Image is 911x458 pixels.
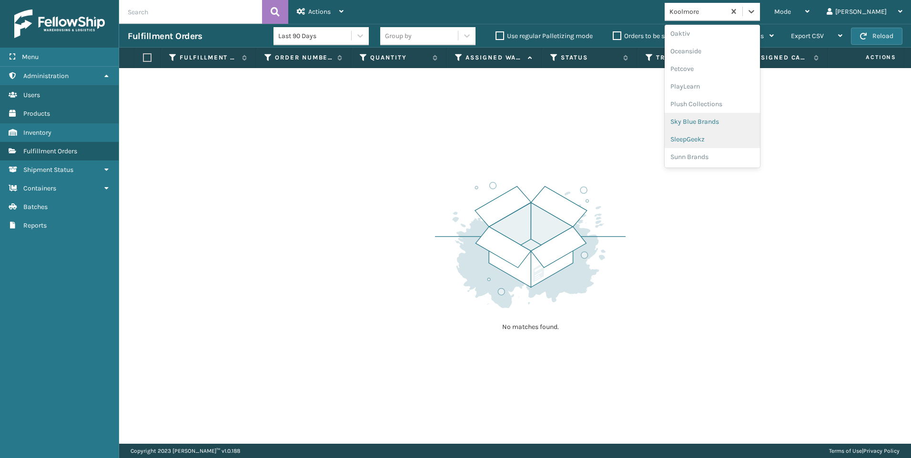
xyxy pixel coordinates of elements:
[466,53,523,62] label: Assigned Warehouse
[308,8,331,16] span: Actions
[23,184,56,192] span: Containers
[275,53,333,62] label: Order Number
[791,32,824,40] span: Export CSV
[836,50,902,65] span: Actions
[23,129,51,137] span: Inventory
[23,91,40,99] span: Users
[180,53,237,62] label: Fulfillment Order Id
[131,444,240,458] p: Copyright 2023 [PERSON_NAME]™ v 1.0.188
[656,53,714,62] label: Tracking Number
[561,53,618,62] label: Status
[665,130,760,148] div: SleepGeekz
[496,32,593,40] label: Use regular Palletizing mode
[774,8,791,16] span: Mode
[665,95,760,113] div: Plush Collections
[23,203,48,211] span: Batches
[829,444,900,458] div: |
[829,448,862,454] a: Terms of Use
[370,53,428,62] label: Quantity
[863,448,900,454] a: Privacy Policy
[22,53,39,61] span: Menu
[128,30,202,42] h3: Fulfillment Orders
[23,221,47,229] span: Reports
[23,147,77,155] span: Fulfillment Orders
[665,25,760,42] div: Oaktiv
[851,28,902,45] button: Reload
[665,113,760,130] div: Sky Blue Brands
[665,78,760,95] div: PlayLearn
[385,31,412,41] div: Group by
[23,72,69,80] span: Administration
[23,110,50,118] span: Products
[751,53,809,62] label: Assigned Carrier Service
[669,7,726,17] div: Koolmore
[613,32,705,40] label: Orders to be shipped [DATE]
[665,148,760,166] div: Sunn Brands
[665,60,760,78] div: Petcove
[278,31,352,41] div: Last 90 Days
[665,42,760,60] div: Oceanside
[23,166,73,174] span: Shipment Status
[14,10,105,38] img: logo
